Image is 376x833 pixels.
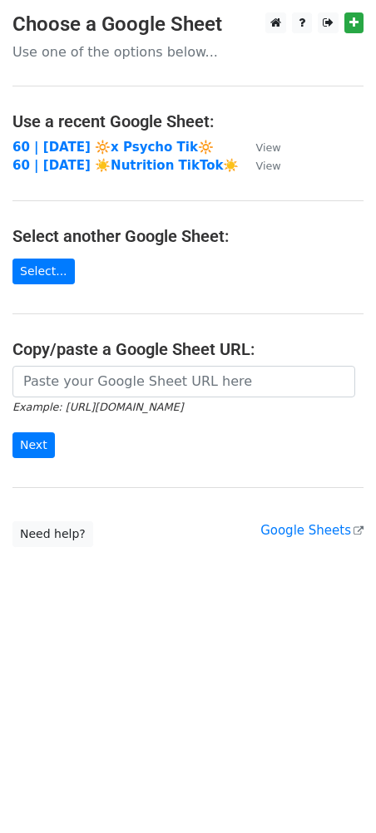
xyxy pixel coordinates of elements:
a: View [239,158,280,173]
a: Select... [12,259,75,284]
h4: Select another Google Sheet: [12,226,364,246]
h4: Use a recent Google Sheet: [12,111,364,131]
p: Use one of the options below... [12,43,364,61]
small: View [255,141,280,154]
small: Example: [URL][DOMAIN_NAME] [12,401,183,413]
a: 60 | [DATE] ☀️Nutrition TikTok☀️ [12,158,239,173]
a: Google Sheets [260,523,364,538]
a: Need help? [12,521,93,547]
input: Paste your Google Sheet URL here [12,366,355,397]
h4: Copy/paste a Google Sheet URL: [12,339,364,359]
a: View [239,140,280,155]
h3: Choose a Google Sheet [12,12,364,37]
input: Next [12,432,55,458]
small: View [255,160,280,172]
a: 60 | [DATE] 🔆x Psycho Tik🔆 [12,140,214,155]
